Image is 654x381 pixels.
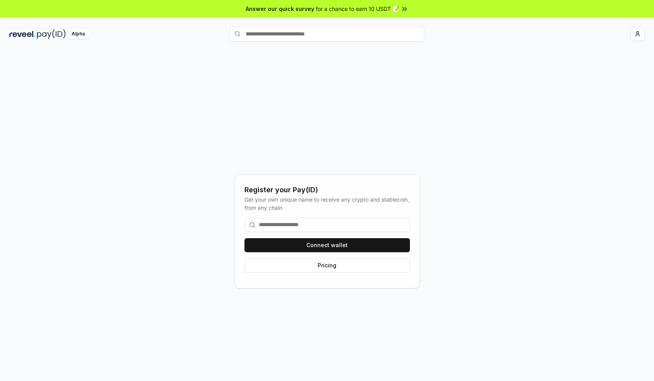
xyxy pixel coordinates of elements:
[9,29,35,39] img: reveel_dark
[67,29,89,39] div: Alpha
[316,5,399,13] span: for a chance to earn 10 USDT 📝
[244,195,410,212] div: Get your own unique name to receive any crypto and stablecoin, from any chain
[244,184,410,195] div: Register your Pay(ID)
[246,5,314,13] span: Answer our quick survey
[37,29,66,39] img: pay_id
[244,258,410,272] button: Pricing
[244,238,410,252] button: Connect wallet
